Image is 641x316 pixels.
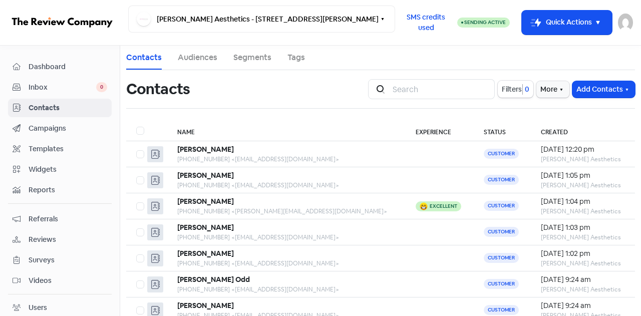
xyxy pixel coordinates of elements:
span: Customer [484,201,519,211]
div: [PHONE_NUMBER] <[EMAIL_ADDRESS][DOMAIN_NAME]> [177,259,396,268]
span: Customer [484,227,519,237]
b: [PERSON_NAME] [177,171,234,180]
div: [PHONE_NUMBER] <[EMAIL_ADDRESS][DOMAIN_NAME]> [177,285,396,294]
button: More [536,81,569,98]
a: SMS credits used [395,17,457,27]
span: Customer [484,253,519,263]
div: [PHONE_NUMBER] <[EMAIL_ADDRESS][DOMAIN_NAME]> [177,233,396,242]
span: Dashboard [29,62,107,72]
a: Widgets [8,160,112,179]
th: Status [474,121,531,141]
b: [PERSON_NAME] [177,223,234,232]
span: Referrals [29,214,107,224]
th: Created [531,121,635,141]
span: Filters [502,84,522,95]
b: [PERSON_NAME] [177,145,234,154]
span: Campaigns [29,123,107,134]
h1: Contacts [126,73,190,105]
div: [PHONE_NUMBER] <[PERSON_NAME][EMAIL_ADDRESS][DOMAIN_NAME]> [177,207,396,216]
span: SMS credits used [404,12,449,33]
div: [PERSON_NAME] Aesthetics [541,181,625,190]
span: Videos [29,275,107,286]
a: Contacts [8,99,112,117]
div: [DATE] 12:20 pm [541,144,625,155]
div: [PERSON_NAME] Aesthetics [541,259,625,268]
div: [PHONE_NUMBER] <[EMAIL_ADDRESS][DOMAIN_NAME]> [177,181,396,190]
span: Contacts [29,103,107,113]
span: Customer [484,279,519,289]
span: Widgets [29,164,107,175]
a: Reports [8,181,112,199]
span: 0 [96,82,107,92]
a: Dashboard [8,58,112,76]
div: [DATE] 1:04 pm [541,196,625,207]
div: [PERSON_NAME] Aesthetics [541,207,625,216]
b: [PERSON_NAME] Odd [177,275,250,284]
b: [PERSON_NAME] [177,301,234,310]
div: [PERSON_NAME] Aesthetics [541,285,625,294]
a: Reviews [8,230,112,249]
span: Customer [484,149,519,159]
span: Inbox [29,82,96,93]
a: Videos [8,271,112,290]
span: Reviews [29,234,107,245]
th: Name [167,121,406,141]
a: Audiences [178,52,217,64]
a: Inbox 0 [8,78,112,97]
a: Segments [233,52,271,64]
span: Customer [484,175,519,185]
span: Surveys [29,255,107,265]
a: Templates [8,140,112,158]
button: [PERSON_NAME] Aesthetics - [STREET_ADDRESS][PERSON_NAME] [128,6,395,33]
div: [DATE] 1:02 pm [541,248,625,259]
button: Quick Actions [522,11,612,35]
input: Search [387,79,495,99]
div: Users [29,302,47,313]
a: Referrals [8,210,112,228]
div: [PERSON_NAME] Aesthetics [541,233,625,242]
button: Filters0 [498,81,533,98]
div: [DATE] 9:24 am [541,300,625,311]
div: [PHONE_NUMBER] <[EMAIL_ADDRESS][DOMAIN_NAME]> [177,155,396,164]
div: [DATE] 1:05 pm [541,170,625,181]
span: Customer [484,305,519,315]
span: Templates [29,144,107,154]
span: Sending Active [464,19,506,26]
button: Add Contacts [572,81,635,98]
div: [PERSON_NAME] Aesthetics [541,155,625,164]
span: Reports [29,185,107,195]
th: Experience [406,121,474,141]
b: [PERSON_NAME] [177,197,234,206]
a: Tags [287,52,305,64]
a: Campaigns [8,119,112,138]
img: User [618,14,633,32]
div: Excellent [430,204,457,209]
b: [PERSON_NAME] [177,249,234,258]
a: Surveys [8,251,112,269]
div: [DATE] 1:03 pm [541,222,625,233]
span: 0 [523,84,529,95]
a: Sending Active [457,17,510,29]
div: [DATE] 9:24 am [541,274,625,285]
a: Contacts [126,52,162,64]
